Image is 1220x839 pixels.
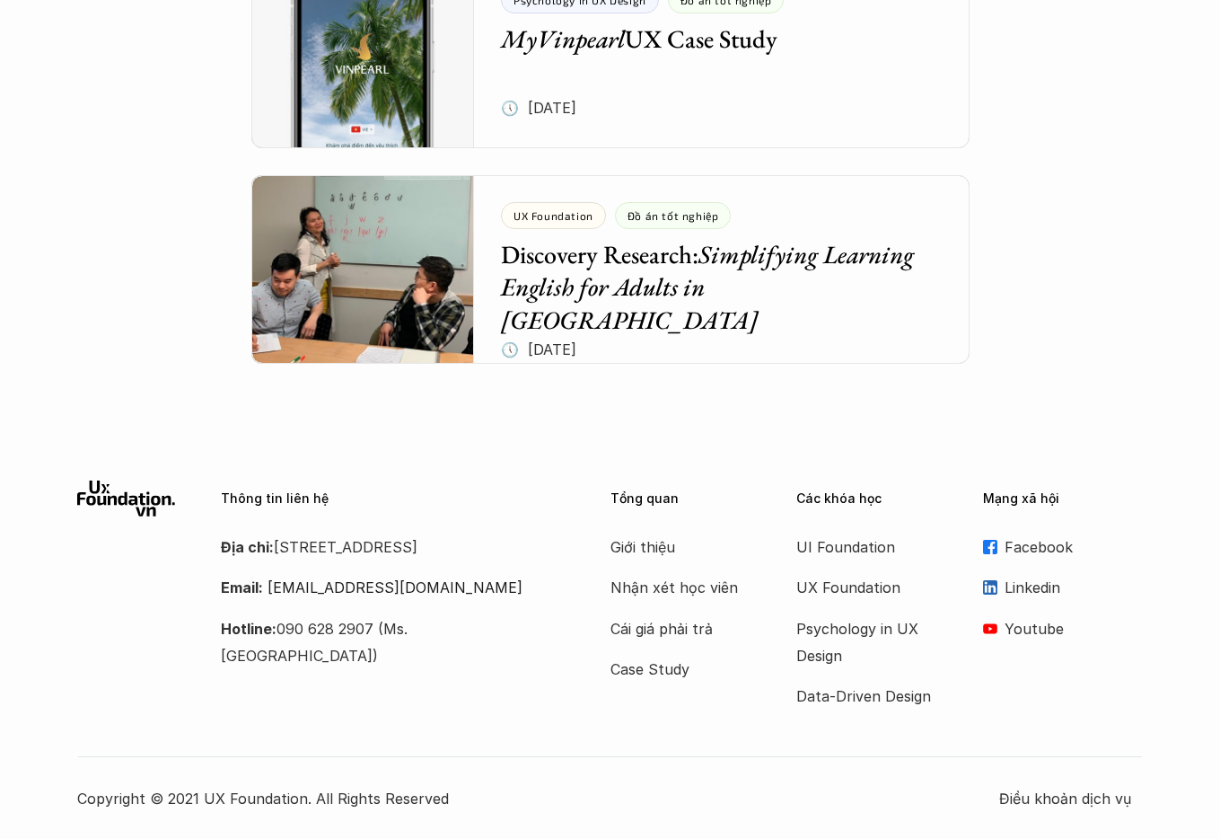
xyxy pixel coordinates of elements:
strong: Email: [221,578,263,596]
p: Thông tin liên hệ [221,491,566,507]
a: Nhận xét học viên [610,574,754,601]
a: Data-Driven Design [796,683,940,710]
p: [STREET_ADDRESS] [221,534,566,561]
a: Case Study [610,656,754,683]
a: Facebook [983,534,1143,561]
p: Mạng xã hội [983,491,1143,507]
strong: Hotline: [221,620,276,638]
a: [EMAIL_ADDRESS][DOMAIN_NAME] [268,578,522,596]
a: UI Foundation [796,534,940,561]
a: Giới thiệu [610,534,754,561]
p: Facebook [1005,534,1143,561]
a: UX FoundationĐồ án tốt nghiệpDiscovery Research:Simplifying Learning English for Adults in [GEOGR... [251,175,970,364]
a: Điều khoản dịch vụ [999,785,1143,812]
strong: Địa chỉ: [221,538,274,556]
p: Copyright © 2021 UX Foundation. All Rights Reserved [77,785,999,812]
p: 090 628 2907 (Ms. [GEOGRAPHIC_DATA]) [221,615,566,670]
p: Linkedin [1005,574,1143,601]
p: Youtube [1005,615,1143,642]
a: Psychology in UX Design [796,615,940,670]
a: UX Foundation [796,574,940,601]
a: Linkedin [983,574,1143,601]
p: Tổng quan [610,491,770,507]
a: Cái giá phải trả [610,615,754,642]
p: Các khóa học [796,491,956,507]
a: Youtube [983,615,1143,642]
